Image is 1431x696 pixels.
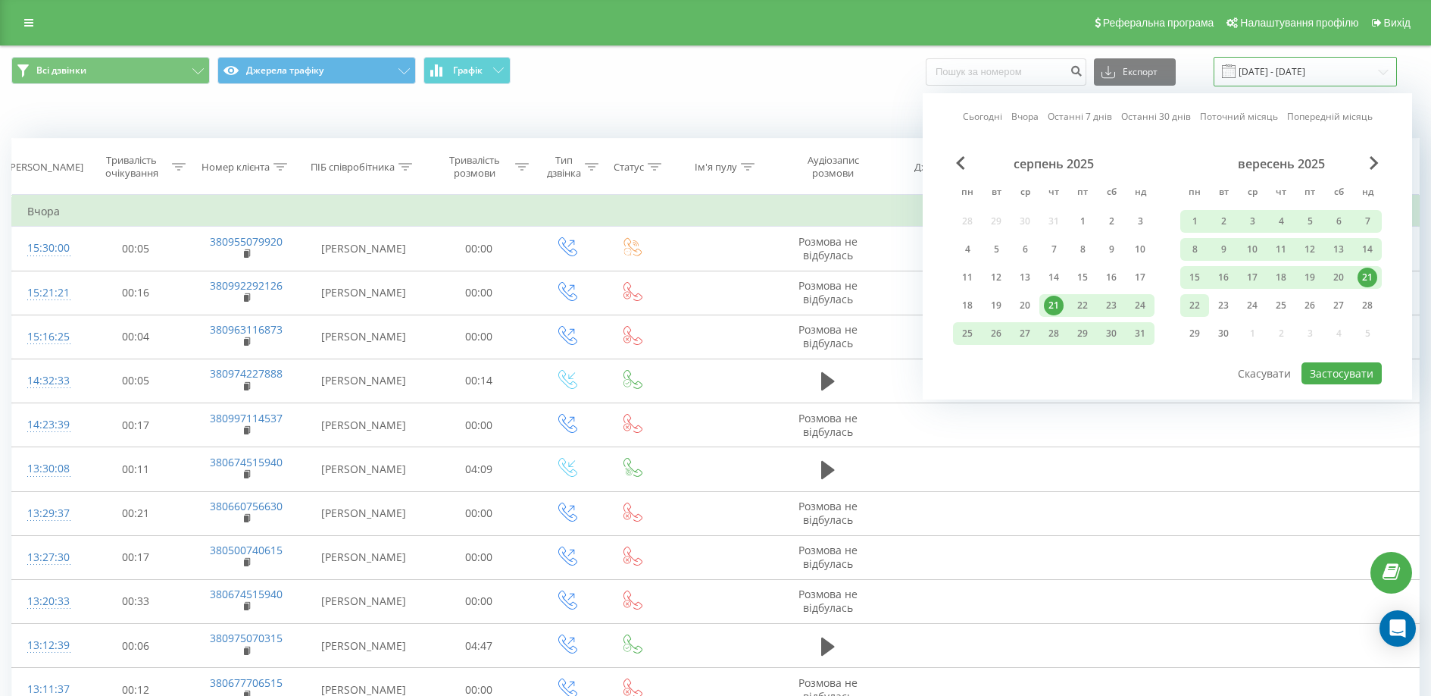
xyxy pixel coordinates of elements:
[1267,266,1295,289] div: чт 18 вер 2025 р.
[1324,210,1353,233] div: сб 6 вер 2025 р.
[1015,324,1035,343] div: 27
[1071,182,1094,205] abbr: п’ятниця
[986,296,1006,315] div: 19
[1130,212,1150,231] div: 3
[27,499,66,528] div: 13:29:37
[1301,362,1382,384] button: Застосувати
[1011,238,1039,261] div: ср 6 серп 2025 р.
[217,57,416,84] button: Джерела трафіку
[1267,210,1295,233] div: чт 4 вер 2025 р.
[953,294,982,317] div: пн 18 серп 2025 р.
[210,234,283,249] a: 380955079920
[1130,296,1150,315] div: 24
[311,161,395,174] div: ПІБ співробітника
[985,182,1008,205] abbr: вівторок
[790,154,877,180] div: Аудіозапис розмови
[798,499,858,527] span: Розмова не відбулась
[1384,17,1411,29] span: Вихід
[926,58,1086,86] input: Пошук за номером
[1126,266,1154,289] div: нд 17 серп 2025 р.
[424,271,533,315] td: 00:00
[1101,240,1121,259] div: 9
[1324,266,1353,289] div: сб 20 вер 2025 р.
[956,182,979,205] abbr: понеділок
[7,161,83,174] div: [PERSON_NAME]
[27,454,66,484] div: 13:30:08
[1353,266,1382,289] div: нд 21 вер 2025 р.
[81,315,189,359] td: 00:04
[1121,109,1191,124] a: Останні 30 днів
[1073,268,1092,287] div: 15
[81,271,189,315] td: 00:16
[956,156,965,170] span: Previous Month
[424,624,533,668] td: 04:47
[424,315,533,359] td: 00:00
[1011,109,1039,124] a: Вчора
[424,403,533,447] td: 00:00
[453,65,483,76] span: Графік
[1015,296,1035,315] div: 20
[1242,212,1262,231] div: 3
[1180,238,1209,261] div: пн 8 вер 2025 р.
[958,296,977,315] div: 18
[81,624,189,668] td: 00:06
[1209,294,1238,317] div: вт 23 вер 2025 р.
[1180,156,1382,171] div: вересень 2025
[1300,212,1320,231] div: 5
[210,676,283,690] a: 380677706515
[1180,210,1209,233] div: пн 1 вер 2025 р.
[1011,266,1039,289] div: ср 13 серп 2025 р.
[1015,268,1035,287] div: 13
[424,535,533,579] td: 00:00
[81,579,189,623] td: 00:33
[1241,182,1264,205] abbr: середа
[1073,324,1092,343] div: 29
[958,240,977,259] div: 4
[303,315,425,359] td: [PERSON_NAME]
[1185,268,1204,287] div: 15
[1180,266,1209,289] div: пн 15 вер 2025 р.
[423,57,511,84] button: Графік
[1300,296,1320,315] div: 26
[1271,212,1291,231] div: 4
[303,624,425,668] td: [PERSON_NAME]
[303,227,425,271] td: [PERSON_NAME]
[1214,240,1233,259] div: 9
[1271,296,1291,315] div: 25
[614,161,644,174] div: Статус
[81,447,189,491] td: 00:11
[1126,238,1154,261] div: нд 10 серп 2025 р.
[27,543,66,572] div: 13:27:30
[1295,238,1324,261] div: пт 12 вер 2025 р.
[1287,109,1373,124] a: Попередній місяць
[81,227,189,271] td: 00:05
[1068,322,1097,345] div: пт 29 серп 2025 р.
[1126,294,1154,317] div: нд 24 серп 2025 р.
[982,238,1011,261] div: вт 5 серп 2025 р.
[1014,182,1036,205] abbr: середа
[1209,210,1238,233] div: вт 2 вер 2025 р.
[1068,210,1097,233] div: пт 1 серп 2025 р.
[1073,240,1092,259] div: 8
[1209,322,1238,345] div: вт 30 вер 2025 р.
[1379,610,1416,647] div: Open Intercom Messenger
[1100,182,1123,205] abbr: субота
[953,322,982,345] div: пн 25 серп 2025 р.
[1039,266,1068,289] div: чт 14 серп 2025 р.
[982,294,1011,317] div: вт 19 серп 2025 р.
[81,403,189,447] td: 00:17
[1185,296,1204,315] div: 22
[1042,182,1065,205] abbr: четвер
[1212,182,1235,205] abbr: вівторок
[1097,322,1126,345] div: сб 30 серп 2025 р.
[1358,240,1377,259] div: 14
[303,359,425,403] td: [PERSON_NAME]
[1356,182,1379,205] abbr: неділя
[210,587,283,601] a: 380674515940
[27,234,66,263] div: 15:30:00
[1039,238,1068,261] div: чт 7 серп 2025 р.
[958,268,977,287] div: 11
[303,535,425,579] td: [PERSON_NAME]
[914,161,957,174] div: Джерело
[982,266,1011,289] div: вт 12 серп 2025 р.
